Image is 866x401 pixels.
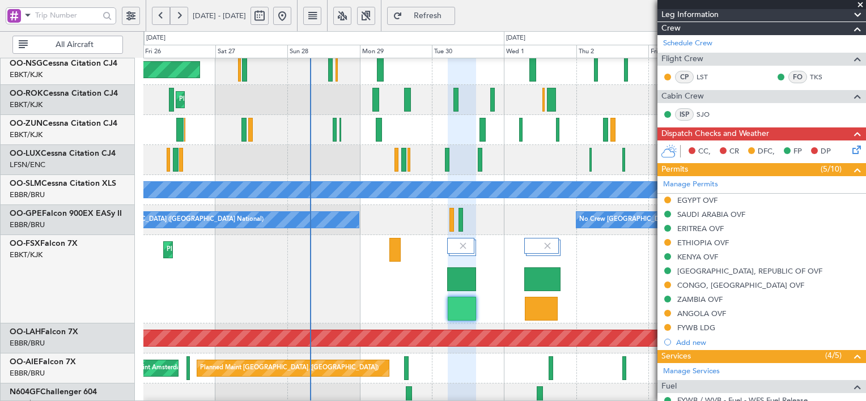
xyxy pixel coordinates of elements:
[10,240,78,248] a: OO-FSXFalcon 7X
[10,220,45,230] a: EBBR/BRU
[12,36,123,54] button: All Aircraft
[10,250,43,260] a: EBKT/KJK
[729,146,739,157] span: CR
[10,150,116,157] a: OO-LUXCessna Citation CJ4
[677,195,718,205] div: EGYPT OVF
[793,146,802,157] span: FP
[677,210,745,219] div: SAUDI ARABIA OVF
[10,180,116,187] a: OO-SLMCessna Citation XLS
[101,360,215,377] div: Unplanned Maint Amsterdam (Schiphol)
[193,11,246,21] span: [DATE] - [DATE]
[677,280,804,290] div: CONGO, [GEOGRAPHIC_DATA] OVF
[677,238,729,248] div: ETHIOPIA OVF
[677,323,715,332] div: FYWB LDG
[675,71,694,83] div: CP
[504,45,576,58] div: Wed 1
[74,211,264,228] div: No Crew [GEOGRAPHIC_DATA] ([GEOGRAPHIC_DATA] National)
[10,190,45,200] a: EBBR/BRU
[663,179,718,190] a: Manage Permits
[758,146,775,157] span: DFC,
[788,71,807,83] div: FO
[215,45,287,58] div: Sat 27
[661,350,691,363] span: Services
[10,210,122,217] a: OO-GPEFalcon 900EX EASy II
[10,160,45,170] a: LFSN/ENC
[821,146,831,157] span: DP
[10,100,43,110] a: EBKT/KJK
[661,90,704,103] span: Cabin Crew
[661,380,677,393] span: Fuel
[360,45,432,58] div: Mon 29
[10,368,45,378] a: EBBR/BRU
[676,338,860,347] div: Add new
[387,7,455,25] button: Refresh
[825,349,842,361] span: (4/5)
[661,22,681,35] span: Crew
[10,210,42,217] span: OO-GPE
[663,38,712,49] a: Schedule Crew
[458,241,468,251] img: gray-close.svg
[661,127,769,140] span: Dispatch Checks and Weather
[10,358,39,366] span: OO-AIE
[10,89,43,97] span: OO-ROK
[10,388,40,396] span: N604GF
[10,130,43,140] a: EBKT/KJK
[10,180,41,187] span: OO-SLM
[10,89,118,97] a: OO-ROKCessna Citation CJ4
[10,59,117,67] a: OO-NSGCessna Citation CJ4
[697,109,722,120] a: SJO
[10,150,41,157] span: OO-LUX
[698,146,711,157] span: CC,
[677,224,724,233] div: ERITREA OVF
[542,241,553,251] img: gray-close.svg
[821,163,842,175] span: (5/10)
[697,72,722,82] a: LST
[579,211,769,228] div: No Crew [GEOGRAPHIC_DATA] ([GEOGRAPHIC_DATA] National)
[405,12,451,20] span: Refresh
[10,120,117,127] a: OO-ZUNCessna Citation CJ4
[30,41,119,49] span: All Aircraft
[576,45,648,58] div: Thu 2
[167,241,299,258] div: Planned Maint Kortrijk-[GEOGRAPHIC_DATA]
[179,91,311,108] div: Planned Maint Kortrijk-[GEOGRAPHIC_DATA]
[648,45,720,58] div: Fri 3
[661,8,719,22] span: Leg Information
[10,120,43,127] span: OO-ZUN
[677,309,726,318] div: ANGOLA OVF
[506,33,525,43] div: [DATE]
[663,366,720,377] a: Manage Services
[432,45,504,58] div: Tue 30
[10,338,45,348] a: EBBR/BRU
[143,45,215,58] div: Fri 26
[10,328,78,336] a: OO-LAHFalcon 7X
[10,59,43,67] span: OO-NSG
[200,360,379,377] div: Planned Maint [GEOGRAPHIC_DATA] ([GEOGRAPHIC_DATA])
[810,72,835,82] a: TKS
[10,70,43,80] a: EBKT/KJK
[146,33,165,43] div: [DATE]
[10,240,40,248] span: OO-FSX
[35,7,99,24] input: Trip Number
[677,252,718,262] div: KENYA OVF
[10,388,97,396] a: N604GFChallenger 604
[661,53,703,66] span: Flight Crew
[287,45,359,58] div: Sun 28
[10,358,76,366] a: OO-AIEFalcon 7X
[677,295,723,304] div: ZAMBIA OVF
[661,163,688,176] span: Permits
[675,108,694,121] div: ISP
[677,266,822,276] div: [GEOGRAPHIC_DATA], REPUBLIC OF OVF
[10,328,41,336] span: OO-LAH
